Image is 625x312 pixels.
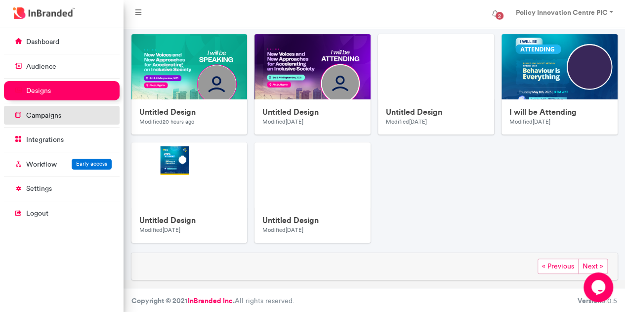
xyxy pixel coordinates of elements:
[496,12,503,20] span: 2
[262,226,303,233] small: Modified [DATE]
[509,118,550,125] small: Modified [DATE]
[188,296,233,305] a: InBranded Inc
[262,107,363,117] h6: Untitled Design
[484,4,505,24] button: 2
[4,130,120,149] a: integrations
[254,142,371,243] a: preview-of-Untitled DesignUntitled DesignModified[DATE]
[262,216,363,225] h6: Untitled Design
[139,226,180,233] small: Modified [DATE]
[4,57,120,76] a: audience
[26,86,51,96] p: designs
[262,118,303,125] small: Modified [DATE]
[254,34,371,134] a: preview-of-Untitled DesignUntitled DesignModified[DATE]
[4,106,120,125] a: campaigns
[131,142,248,243] a: preview-of-Untitled DesignUntitled DesignModified[DATE]
[583,272,615,302] iframe: chat widget
[26,160,57,170] p: Workflow
[26,111,61,121] p: campaigns
[501,34,618,134] a: preview-of-I will be AttendingI will be AttendingModified[DATE]
[26,62,56,72] p: audience
[139,216,240,225] h6: Untitled Design
[505,4,621,24] a: Policy Innovation Centre PIC
[4,155,120,174] a: WorkflowEarly access
[139,107,240,117] h6: Untitled Design
[26,135,64,145] p: integrations
[4,81,120,100] a: designs
[26,37,59,47] p: dashboard
[578,296,601,305] b: Version
[386,107,486,117] h6: Untitled Design
[515,8,607,17] strong: Policy Innovation Centre PIC
[10,5,77,21] img: InBranded Logo
[386,118,427,125] small: Modified [DATE]
[131,34,248,134] a: preview-of-Untitled DesignUntitled DesignModified20 hours ago
[4,179,120,198] a: settings
[578,296,617,306] div: 3.0.5
[139,118,194,125] small: Modified 20 hours ago
[76,160,107,167] span: Early access
[26,209,48,219] p: logout
[578,259,608,274] span: Next »
[509,107,610,117] h6: I will be Attending
[378,34,494,134] a: preview-of-Untitled DesignUntitled DesignModified[DATE]
[4,32,120,51] a: dashboard
[131,296,235,305] strong: Copyright © 2021 .
[26,184,52,194] p: settings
